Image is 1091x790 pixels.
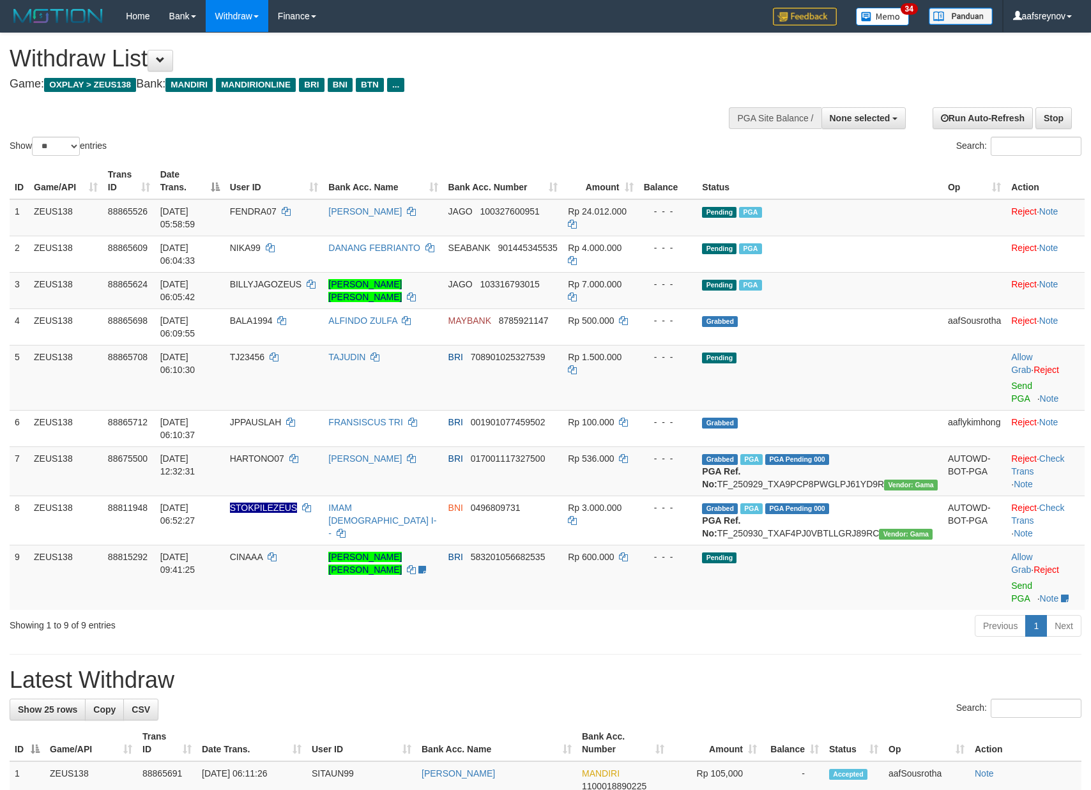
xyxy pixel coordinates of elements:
[883,725,970,761] th: Op: activate to sort column ascending
[230,206,277,216] span: FENDRA07
[108,417,148,427] span: 88865712
[1006,496,1085,545] td: · ·
[644,501,692,514] div: - - -
[702,515,740,538] b: PGA Ref. No:
[702,316,738,327] span: Grabbed
[729,107,821,129] div: PGA Site Balance /
[901,3,918,15] span: 34
[697,446,943,496] td: TF_250929_TXA9PCP8PWGLPJ61YD9R
[10,496,29,545] td: 8
[1011,552,1034,575] span: ·
[644,314,692,327] div: - - -
[29,545,103,610] td: ZEUS138
[644,241,692,254] div: - - -
[1011,381,1032,404] a: Send PGA
[568,352,622,362] span: Rp 1.500.000
[563,163,638,199] th: Amount: activate to sort column ascending
[765,503,829,514] span: PGA Pending
[568,417,614,427] span: Rp 100.000
[160,315,195,338] span: [DATE] 06:09:55
[29,236,103,272] td: ZEUS138
[328,78,353,92] span: BNI
[739,243,761,254] span: Marked by aaftrukkakada
[18,704,77,715] span: Show 25 rows
[480,279,539,289] span: Copy 103316793015 to clipboard
[216,78,296,92] span: MANDIRIONLINE
[740,503,763,514] span: Marked by aafsreyleap
[108,352,148,362] span: 88865708
[108,279,148,289] span: 88865624
[108,206,148,216] span: 88865526
[568,453,614,464] span: Rp 536.000
[299,78,324,92] span: BRI
[387,78,404,92] span: ...
[471,352,545,362] span: Copy 708901025327539 to clipboard
[1006,272,1085,308] td: ·
[10,46,715,72] h1: Withdraw List
[160,243,195,266] span: [DATE] 06:04:33
[1011,352,1034,375] span: ·
[230,453,284,464] span: HARTONO07
[943,308,1006,345] td: aafSousrotha
[1006,545,1085,610] td: ·
[328,206,402,216] a: [PERSON_NAME]
[471,417,545,427] span: Copy 001901077459502 to clipboard
[422,768,495,779] a: [PERSON_NAME]
[943,446,1006,496] td: AUTOWD-BOT-PGA
[929,8,993,25] img: panduan.png
[702,243,736,254] span: Pending
[10,78,715,91] h4: Game: Bank:
[879,529,933,540] span: Vendor URL: https://trx31.1velocity.biz
[943,496,1006,545] td: AUTOWD-BOT-PGA
[230,503,298,513] span: Nama rekening ada tanda titik/strip, harap diedit
[356,78,384,92] span: BTN
[702,207,736,218] span: Pending
[29,272,103,308] td: ZEUS138
[1011,503,1037,513] a: Reject
[1011,315,1037,326] a: Reject
[328,243,420,253] a: DANANG FEBRIANTO
[225,163,324,199] th: User ID: activate to sort column ascending
[669,725,762,761] th: Amount: activate to sort column ascending
[1006,410,1085,446] td: ·
[991,137,1081,156] input: Search:
[762,725,824,761] th: Balance: activate to sort column ascending
[702,503,738,514] span: Grabbed
[471,453,545,464] span: Copy 017001117327500 to clipboard
[108,243,148,253] span: 88865609
[499,315,549,326] span: Copy 8785921147 to clipboard
[933,107,1033,129] a: Run Auto-Refresh
[956,699,1081,718] label: Search:
[10,308,29,345] td: 4
[328,417,402,427] a: FRANSISCUS TRI
[970,725,1081,761] th: Action
[943,163,1006,199] th: Op: activate to sort column ascending
[10,236,29,272] td: 2
[448,243,491,253] span: SEABANK
[773,8,837,26] img: Feedback.jpg
[1039,206,1058,216] a: Note
[1011,581,1032,604] a: Send PGA
[197,725,307,761] th: Date Trans.: activate to sort column ascending
[1034,565,1059,575] a: Reject
[702,280,736,291] span: Pending
[498,243,557,253] span: Copy 901445345535 to clipboard
[1035,107,1072,129] a: Stop
[697,163,943,199] th: Status
[10,137,107,156] label: Show entries
[1011,417,1037,427] a: Reject
[29,345,103,410] td: ZEUS138
[10,345,29,410] td: 5
[568,206,627,216] span: Rp 24.012.000
[480,206,539,216] span: Copy 100327600951 to clipboard
[1011,503,1064,526] a: Check Trans
[639,163,698,199] th: Balance
[568,279,622,289] span: Rp 7.000.000
[160,552,195,575] span: [DATE] 09:41:25
[448,315,491,326] span: MAYBANK
[10,163,29,199] th: ID
[702,466,740,489] b: PGA Ref. No:
[448,206,473,216] span: JAGO
[739,280,761,291] span: Marked by aaftanly
[644,416,692,429] div: - - -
